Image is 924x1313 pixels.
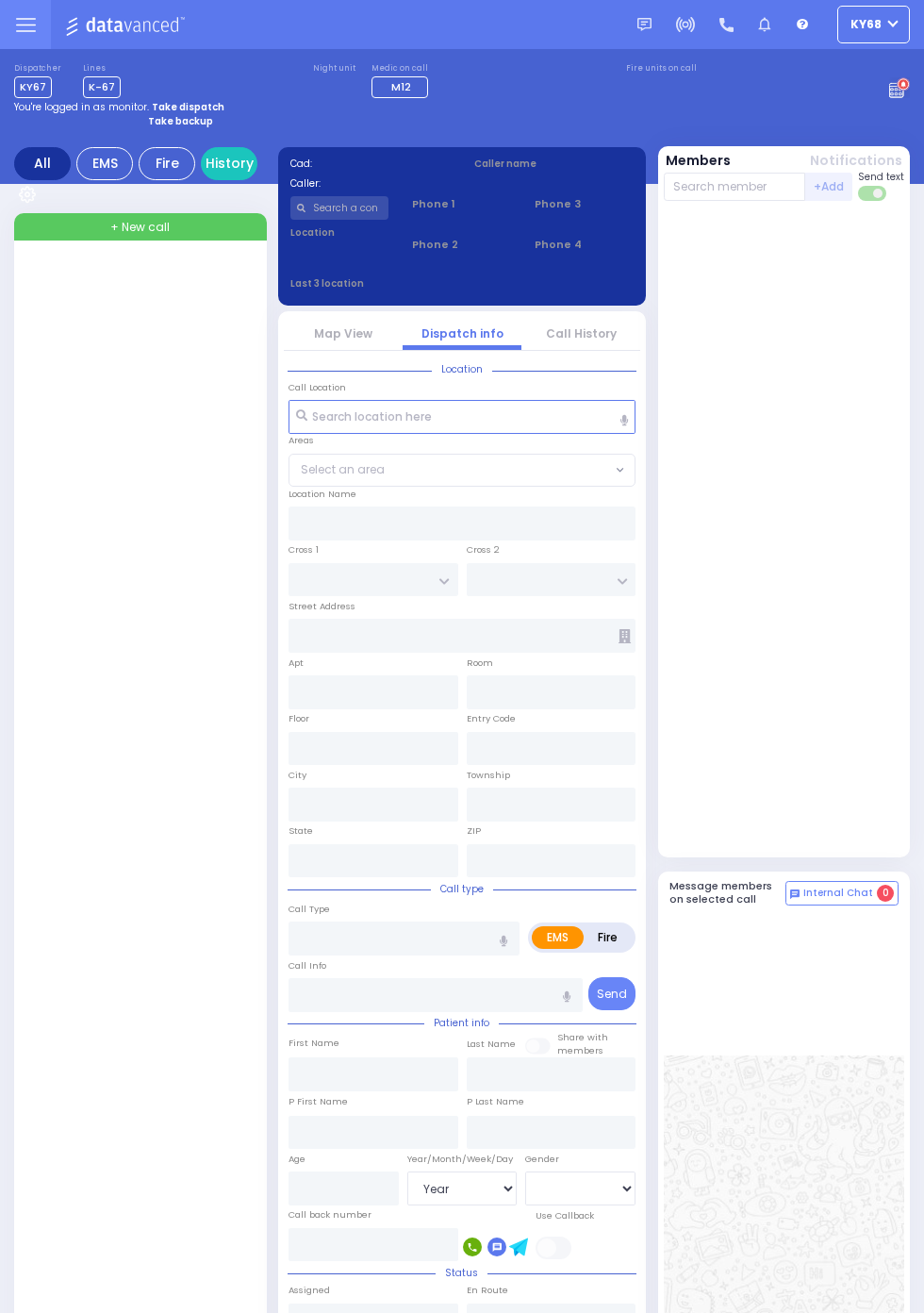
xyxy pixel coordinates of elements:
[535,237,634,253] span: Phone 4
[467,1038,516,1051] label: Last Name
[14,100,149,114] span: You're logged in as monitor.
[421,325,503,341] a: Dispatch info
[139,147,195,180] div: Fire
[289,1095,348,1108] label: P First Name
[412,237,511,253] span: Phone 2
[14,63,61,75] label: Dispatcher
[467,1284,636,1297] label: En Route
[790,889,800,899] img: comment-alt.png
[467,824,481,838] label: ZIP
[313,63,355,75] label: Night unit
[83,76,121,98] span: K-67
[557,1031,608,1043] small: Share with
[83,63,121,75] label: Lines
[289,543,319,557] label: Cross 1
[467,656,493,670] label: Room
[290,176,451,191] label: Caller:
[391,79,411,94] span: M12
[546,325,617,341] a: Call History
[14,76,52,98] span: KY67
[467,1095,524,1108] label: P Last Name
[535,196,634,212] span: Phone 3
[289,1153,305,1166] label: Age
[664,173,806,201] input: Search member
[290,196,389,220] input: Search a contact
[858,184,888,203] label: Turn off text
[289,488,356,501] label: Location Name
[785,881,899,906] button: Internal Chat 0
[301,461,385,478] span: Select an area
[850,16,882,33] span: ky68
[803,887,873,900] span: Internal Chat
[858,170,904,184] span: Send text
[432,362,492,376] span: Location
[474,157,635,171] label: Caller name
[290,225,389,240] label: Location
[467,769,510,782] label: Township
[110,219,170,236] span: + New call
[666,151,731,171] button: Members
[289,1208,371,1222] label: Call back number
[289,903,330,916] label: Call Type
[289,381,346,394] label: Call Location
[626,63,697,75] label: Fire units on call
[290,276,463,291] label: Last 3 location
[289,1284,458,1297] label: Assigned
[65,13,190,37] img: Logo
[877,885,894,902] span: 0
[314,325,372,341] a: Map View
[467,712,516,725] label: Entry Code
[148,114,213,128] strong: Take backup
[407,1153,518,1166] div: Year/Month/Week/Day
[289,1037,339,1050] label: First Name
[289,656,304,670] label: Apt
[619,629,631,643] span: Other building occupants
[557,1044,603,1056] span: members
[637,18,652,32] img: message.svg
[290,157,451,171] label: Cad:
[536,1209,594,1222] label: Use Callback
[436,1266,487,1280] span: Status
[810,151,902,171] button: Notifications
[201,147,257,180] a: History
[669,880,786,905] h5: Message members on selected call
[525,1153,559,1166] label: Gender
[532,926,584,949] label: EMS
[289,824,313,838] label: State
[289,959,326,972] label: Call Info
[14,147,71,180] div: All
[588,977,635,1010] button: Send
[289,434,314,447] label: Areas
[837,6,910,43] button: ky68
[76,147,133,180] div: EMS
[467,543,500,557] label: Cross 2
[152,100,224,114] strong: Take dispatch
[412,196,511,212] span: Phone 1
[289,712,309,725] label: Floor
[289,769,306,782] label: City
[424,1016,499,1030] span: Patient info
[371,63,434,75] label: Medic on call
[431,882,493,896] span: Call type
[289,400,635,434] input: Search location here
[583,926,633,949] label: Fire
[289,600,355,613] label: Street Address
